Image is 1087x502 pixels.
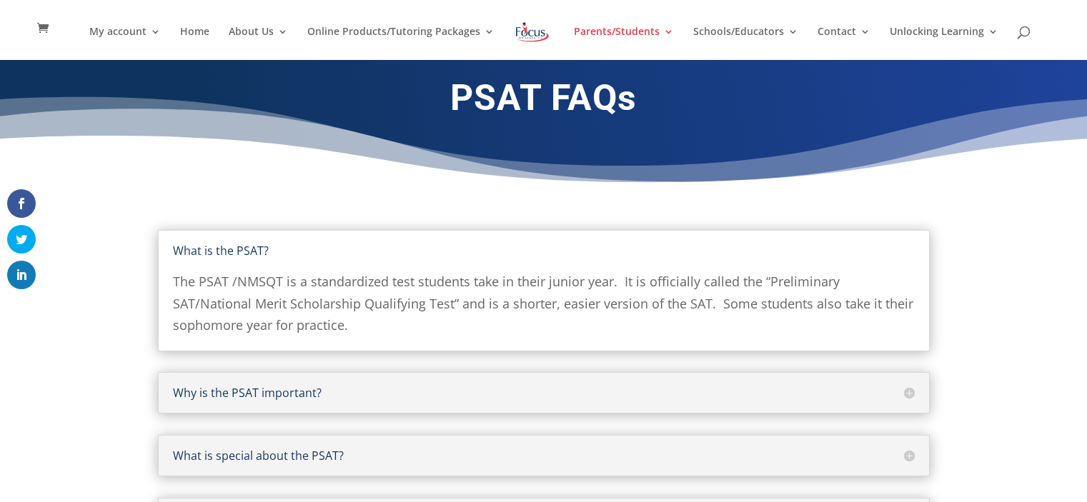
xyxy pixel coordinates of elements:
[818,26,870,60] a: Contact
[173,245,915,256] h5: What is the PSAT?
[180,26,209,60] a: Home
[307,26,495,60] a: Online Products/Tutoring Packages
[229,26,288,60] a: About Us
[574,26,674,60] a: Parents/Students
[89,26,161,60] a: My account
[158,76,930,126] h1: PSAT FAQs
[173,450,915,461] h5: What is special about the PSAT?
[890,26,998,60] a: Unlocking Learning
[693,26,798,60] a: Schools/Educators
[514,19,551,45] img: Focus on Learning
[173,273,913,333] span: The PSAT /NMSQT is a standardized test students take in their junior year. It is officially calle...
[173,387,915,398] h5: Why is the PSAT important?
